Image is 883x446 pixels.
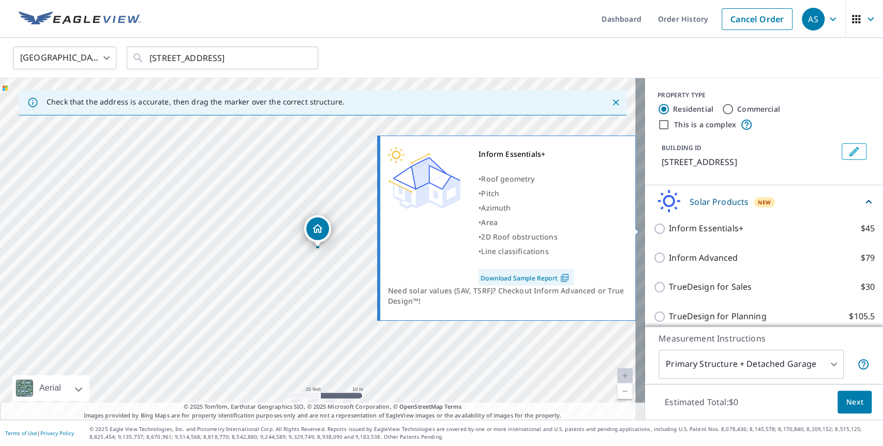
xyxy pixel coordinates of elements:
[669,222,743,235] p: Inform Essentials+
[758,198,771,206] span: New
[19,11,141,27] img: EV Logo
[673,104,713,114] label: Residential
[802,8,825,31] div: AS
[690,196,749,208] p: Solar Products
[481,203,511,213] span: Azimuth
[669,280,752,293] p: TrueDesign for Sales
[40,429,74,437] a: Privacy Policy
[481,246,548,256] span: Line classifications
[5,430,74,436] p: |
[36,375,64,401] div: Aerial
[478,147,574,161] div: Inform Essentials+
[662,143,701,152] p: BUILDING ID
[444,403,461,410] a: Terms
[481,232,557,242] span: 2D Roof obstructions
[481,188,499,198] span: Pitch
[617,368,633,383] a: Current Level 20, Zoom In Disabled
[478,215,574,230] div: •
[653,189,875,214] div: Solar ProductsNew
[662,156,837,168] p: [STREET_ADDRESS]
[849,310,875,323] p: $105.5
[669,251,738,264] p: Inform Advanced
[478,230,574,244] div: •
[861,222,875,235] p: $45
[656,391,746,413] p: Estimated Total: $0
[388,286,627,306] div: Need solar values (SAV, TSRF)? Checkout Inform Advanced or True Design™!
[89,425,878,441] p: © 2025 Eagle View Technologies, Inc. and Pictometry International Corp. All Rights Reserved. Repo...
[617,383,633,399] a: Current Level 20, Zoom Out
[837,391,872,414] button: Next
[481,217,498,227] span: Area
[12,375,89,401] div: Aerial
[478,201,574,215] div: •
[478,269,574,286] a: Download Sample Report
[478,244,574,259] div: •
[478,172,574,186] div: •
[658,332,870,345] p: Measurement Instructions
[149,43,297,72] input: Search by address or latitude-longitude
[657,91,871,100] div: PROPERTY TYPE
[722,8,792,30] a: Cancel Order
[861,280,875,293] p: $30
[558,273,572,283] img: Pdf Icon
[737,104,780,114] label: Commercial
[609,96,622,109] button: Close
[857,358,870,370] span: Your report will include the primary structure and a detached garage if one exists.
[481,174,534,184] span: Roof geometry
[658,350,844,379] div: Primary Structure + Detached Garage
[13,43,116,72] div: [GEOGRAPHIC_DATA]
[47,97,345,107] p: Check that the address is accurate, then drag the marker over the correct structure.
[478,186,574,201] div: •
[669,310,766,323] p: TrueDesign for Planning
[304,215,331,247] div: Dropped pin, building 1, Residential property, 407 Field St Oxnard, CA 93033
[861,251,875,264] p: $79
[5,429,37,437] a: Terms of Use
[846,396,863,409] span: Next
[399,403,443,410] a: OpenStreetMap
[842,143,866,160] button: Edit building 1
[184,403,461,411] span: © 2025 TomTom, Earthstar Geographics SIO, © 2025 Microsoft Corporation, ©
[674,120,736,130] label: This is a complex
[388,147,460,209] img: Premium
